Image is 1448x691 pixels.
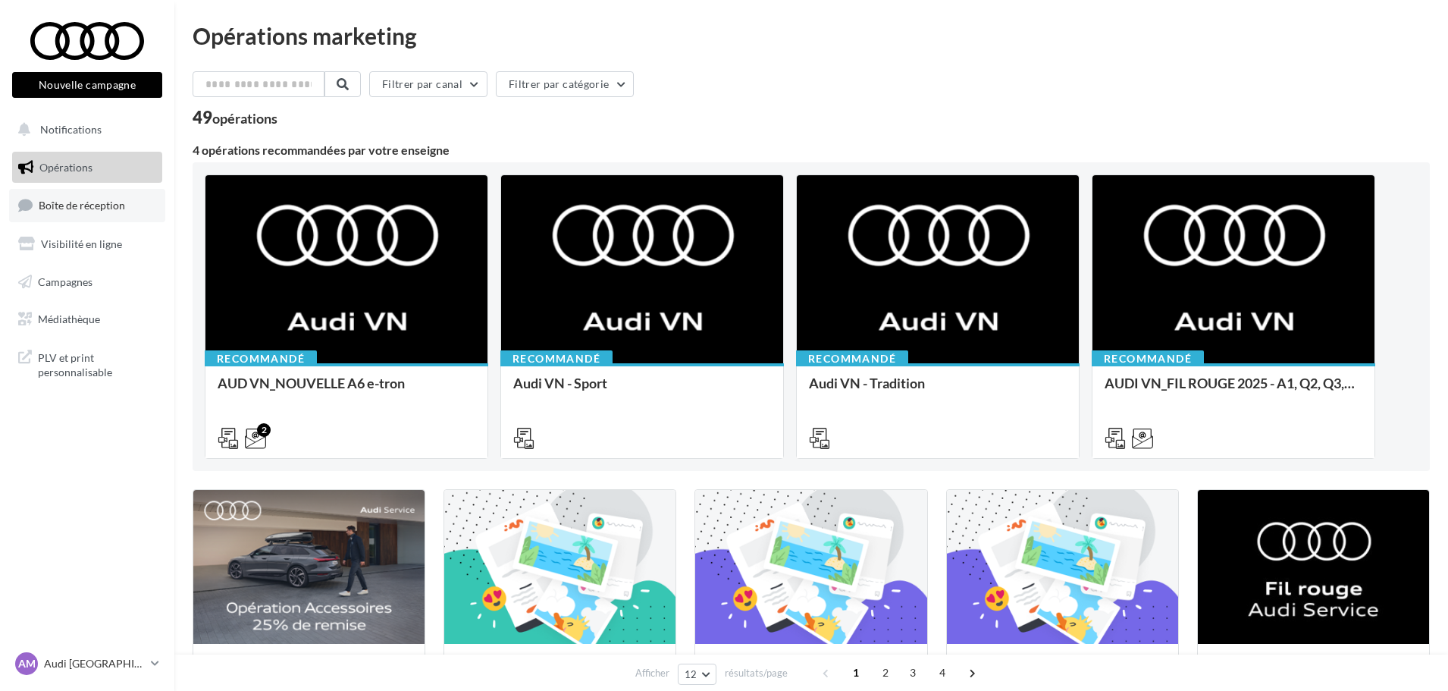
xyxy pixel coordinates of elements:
div: Audi VN - Sport [513,375,771,406]
div: 2 [257,423,271,437]
div: Recommandé [500,350,613,367]
span: Campagnes [38,275,92,287]
span: résultats/page [725,666,788,680]
div: 4 opérations recommandées par votre enseigne [193,144,1430,156]
div: opérations [212,112,277,125]
span: Visibilité en ligne [41,237,122,250]
a: Campagnes [9,266,165,298]
span: PLV et print personnalisable [38,347,156,380]
span: AM [18,656,36,671]
div: 49 [193,109,277,126]
button: Notifications [9,114,159,146]
button: 12 [678,664,716,685]
span: Médiathèque [38,313,100,325]
a: Opérations [9,152,165,184]
div: Recommandé [205,350,317,367]
span: 3 [901,661,925,685]
div: Recommandé [1092,350,1204,367]
div: Audi VN - Tradition [809,375,1067,406]
span: Boîte de réception [39,199,125,212]
span: 2 [873,661,898,685]
button: Filtrer par canal [369,71,487,97]
div: AUD VN_NOUVELLE A6 e-tron [218,375,475,406]
a: Visibilité en ligne [9,228,165,260]
div: Recommandé [796,350,908,367]
button: Filtrer par catégorie [496,71,634,97]
span: 12 [685,668,697,680]
p: Audi [GEOGRAPHIC_DATA] [44,656,145,671]
a: Médiathèque [9,303,165,335]
span: Opérations [39,161,92,174]
div: Opérations marketing [193,24,1430,47]
button: Nouvelle campagne [12,72,162,98]
span: 1 [844,661,868,685]
span: 4 [930,661,954,685]
a: Boîte de réception [9,189,165,221]
span: Notifications [40,123,102,136]
div: AUDI VN_FIL ROUGE 2025 - A1, Q2, Q3, Q5 et Q4 e-tron [1105,375,1362,406]
a: AM Audi [GEOGRAPHIC_DATA] [12,649,162,678]
a: PLV et print personnalisable [9,341,165,386]
span: Afficher [635,666,669,680]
